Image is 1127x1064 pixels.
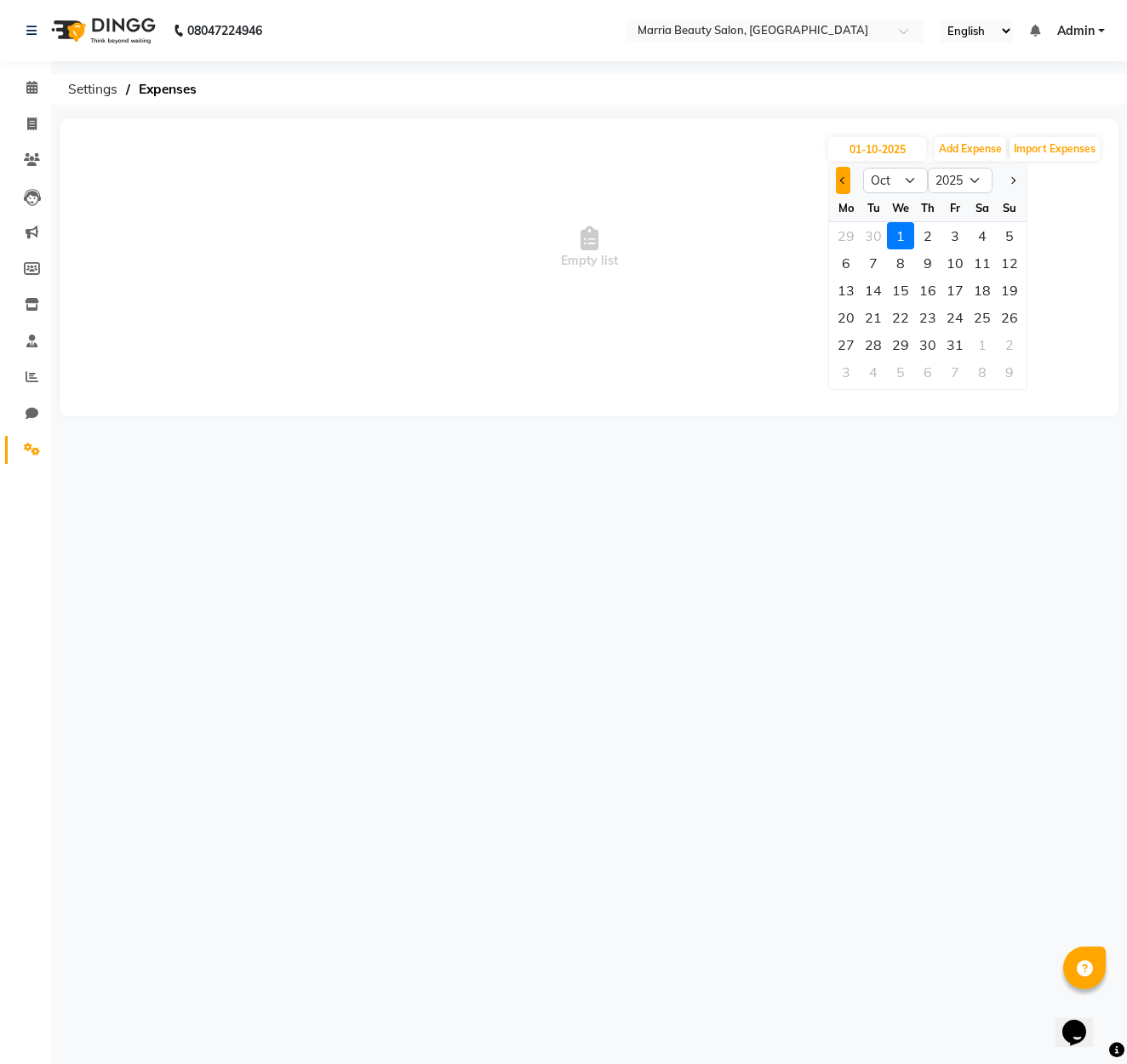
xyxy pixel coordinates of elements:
div: Sunday, October 26, 2025 [996,304,1023,331]
img: logo [43,7,160,54]
input: PLACEHOLDER.DATE [828,137,926,161]
div: Wednesday, October 29, 2025 [887,331,914,358]
div: 1 [887,222,914,249]
div: Sunday, October 5, 2025 [996,222,1023,249]
div: Tu [860,194,887,221]
div: 2 [996,331,1023,358]
div: Thursday, October 9, 2025 [914,249,941,277]
div: 10 [941,249,969,277]
button: Next month [1005,167,1020,194]
span: Empty list [77,163,1101,333]
div: Sunday, October 19, 2025 [996,277,1023,304]
div: 4 [969,222,996,249]
iframe: chat widget [1055,996,1110,1047]
div: Friday, November 7, 2025 [941,358,969,386]
div: 8 [969,358,996,386]
div: Friday, October 17, 2025 [941,277,969,304]
div: 15 [887,277,914,304]
div: Thursday, October 30, 2025 [914,331,941,358]
div: Wednesday, October 15, 2025 [887,277,914,304]
div: Saturday, October 4, 2025 [969,222,996,249]
div: Thursday, October 16, 2025 [914,277,941,304]
span: Settings [60,74,126,105]
div: Wednesday, October 22, 2025 [887,304,914,331]
div: Tuesday, October 28, 2025 [860,331,887,358]
div: We [887,194,914,221]
b: 08047224946 [187,7,262,54]
div: 6 [832,249,860,277]
div: 4 [860,358,887,386]
span: Expenses [130,74,205,105]
div: 19 [996,277,1023,304]
div: Monday, October 6, 2025 [832,249,860,277]
div: 6 [914,358,941,386]
div: Friday, October 10, 2025 [941,249,969,277]
div: Saturday, November 8, 2025 [969,358,996,386]
div: Monday, October 20, 2025 [832,304,860,331]
select: Select year [928,168,993,193]
select: Select month [863,168,928,193]
div: 8 [887,249,914,277]
div: 29 [887,331,914,358]
div: Saturday, October 18, 2025 [969,277,996,304]
div: 2 [914,222,941,249]
div: 28 [860,331,887,358]
span: Admin [1057,22,1095,40]
div: Monday, November 3, 2025 [832,358,860,386]
div: 30 [860,222,887,249]
div: Wednesday, October 8, 2025 [887,249,914,277]
div: 3 [832,358,860,386]
button: Previous month [836,167,850,194]
div: Monday, September 29, 2025 [832,222,860,249]
div: Th [914,194,941,221]
div: 20 [832,304,860,331]
div: 1 [969,331,996,358]
div: 7 [860,249,887,277]
div: 9 [914,249,941,277]
button: Add Expense [935,137,1006,161]
div: Wednesday, November 5, 2025 [887,358,914,386]
button: Import Expenses [1010,137,1100,161]
div: Wednesday, October 1, 2025 [887,222,914,249]
div: 13 [832,277,860,304]
div: Monday, October 27, 2025 [832,331,860,358]
div: 21 [860,304,887,331]
div: Tuesday, October 21, 2025 [860,304,887,331]
div: Sunday, November 2, 2025 [996,331,1023,358]
div: Saturday, November 1, 2025 [969,331,996,358]
div: Tuesday, November 4, 2025 [860,358,887,386]
div: Tuesday, September 30, 2025 [860,222,887,249]
div: 26 [996,304,1023,331]
div: Friday, October 3, 2025 [941,222,969,249]
div: Thursday, October 2, 2025 [914,222,941,249]
div: 12 [996,249,1023,277]
div: 11 [969,249,996,277]
div: Thursday, November 6, 2025 [914,358,941,386]
div: 7 [941,358,969,386]
div: 25 [969,304,996,331]
div: Sa [969,194,996,221]
div: 31 [941,331,969,358]
div: Saturday, October 25, 2025 [969,304,996,331]
div: Tuesday, October 7, 2025 [860,249,887,277]
div: Saturday, October 11, 2025 [969,249,996,277]
div: 5 [996,222,1023,249]
div: 29 [832,222,860,249]
div: 14 [860,277,887,304]
div: Monday, October 13, 2025 [832,277,860,304]
div: 17 [941,277,969,304]
div: 30 [914,331,941,358]
div: Friday, October 24, 2025 [941,304,969,331]
div: 27 [832,331,860,358]
div: 23 [914,304,941,331]
div: 5 [887,358,914,386]
div: 24 [941,304,969,331]
div: Sunday, October 12, 2025 [996,249,1023,277]
div: Su [996,194,1023,221]
div: Thursday, October 23, 2025 [914,304,941,331]
div: 22 [887,304,914,331]
div: Tuesday, October 14, 2025 [860,277,887,304]
div: 16 [914,277,941,304]
div: 18 [969,277,996,304]
div: 9 [996,358,1023,386]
